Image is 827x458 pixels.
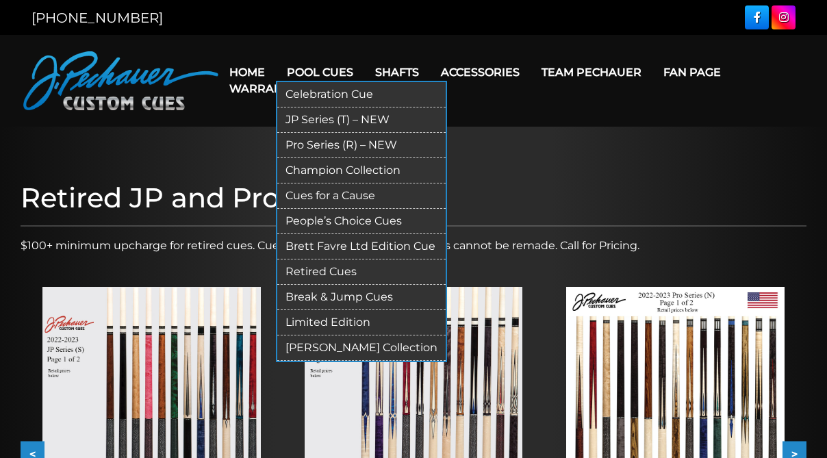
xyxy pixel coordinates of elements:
[277,158,446,183] a: Champion Collection
[652,55,732,90] a: Fan Page
[218,71,307,106] a: Warranty
[307,71,359,106] a: Cart
[277,133,446,158] a: Pro Series (R) – NEW
[430,55,531,90] a: Accessories
[23,51,218,110] img: Pechauer Custom Cues
[277,310,446,335] a: Limited Edition
[277,285,446,310] a: Break & Jump Cues
[277,183,446,209] a: Cues for a Cause
[277,107,446,133] a: JP Series (T) – NEW
[277,209,446,234] a: People’s Choice Cues
[277,82,446,107] a: Celebration Cue
[277,335,446,361] a: [PERSON_NAME] Collection
[276,55,364,90] a: Pool Cues
[531,55,652,90] a: Team Pechauer
[21,181,806,214] h1: Retired JP and Pro Cues
[364,55,430,90] a: Shafts
[277,234,446,259] a: Brett Favre Ltd Edition Cue
[277,259,446,285] a: Retired Cues
[31,10,163,26] a: [PHONE_NUMBER]
[21,238,806,254] p: $100+ minimum upcharge for retired cues. Cues older than the 1998 Pro Series cannot be remade. Ca...
[218,55,276,90] a: Home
